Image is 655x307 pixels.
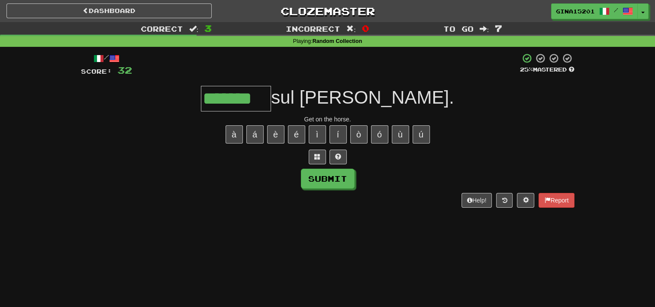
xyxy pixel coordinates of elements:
span: Correct [141,24,183,33]
span: Score: [81,68,112,75]
span: 7 [495,23,502,33]
button: è [267,125,284,144]
button: Single letter hint - you only get 1 per sentence and score half the points! alt+h [329,150,347,164]
button: à [226,125,243,144]
button: é [288,125,305,144]
span: 0 [362,23,369,33]
button: á [246,125,264,144]
button: ò [350,125,368,144]
button: Switch sentence to multiple choice alt+p [309,150,326,164]
div: Mastered [520,66,574,74]
span: sul [PERSON_NAME]. [271,87,454,108]
span: gina15201 [556,7,595,15]
button: Help! [461,193,492,208]
button: Round history (alt+y) [496,193,513,208]
span: 25 % [520,66,533,73]
span: : [480,25,489,33]
span: 3 [204,23,212,33]
button: ì [309,125,326,144]
span: : [189,25,199,33]
span: To go [443,24,474,33]
button: Submit [301,169,355,189]
a: Clozemaster [225,3,430,19]
button: Report [539,193,574,208]
span: 32 [117,65,132,75]
span: : [346,25,356,33]
span: / [614,7,618,13]
button: ó [371,125,388,144]
a: Dashboard [6,3,212,18]
div: Get on the horse. [81,115,574,124]
button: í [329,125,347,144]
button: ú [413,125,430,144]
div: / [81,53,132,64]
button: ù [392,125,409,144]
strong: Random Collection [313,38,362,44]
a: gina15201 / [551,3,638,19]
span: Incorrect [286,24,340,33]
